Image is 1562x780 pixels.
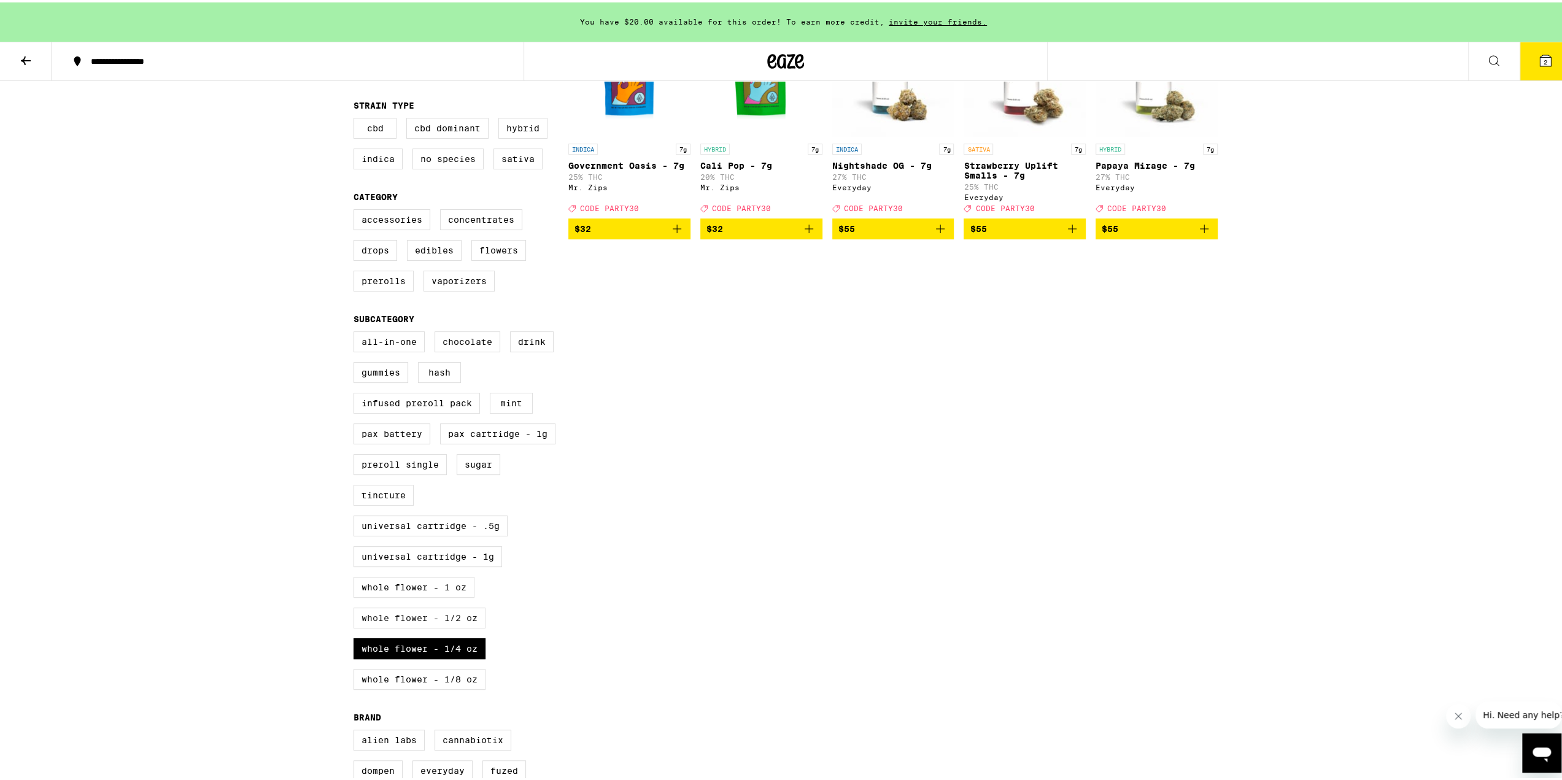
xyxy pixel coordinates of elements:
label: Gummies [354,360,408,380]
div: Everyday [1096,181,1218,189]
button: Add to bag [832,216,954,237]
span: CODE PARTY30 [580,202,639,210]
label: Preroll Single [354,452,447,473]
span: $32 [574,222,591,231]
label: Whole Flower - 1 oz [354,574,474,595]
div: Mr. Zips [700,181,822,189]
label: Whole Flower - 1/8 oz [354,666,485,687]
iframe: Message from company [1475,699,1561,726]
iframe: Button to launch messaging window [1522,731,1561,770]
p: 27% THC [1096,171,1218,179]
label: Universal Cartridge - 1g [354,544,502,565]
button: Add to bag [1096,216,1218,237]
p: Nightshade OG - 7g [832,158,954,168]
label: Prerolls [354,268,414,289]
span: invite your friends. [884,15,991,23]
iframe: Close message [1446,701,1471,726]
label: Mint [490,390,533,411]
label: Fuzed [482,758,526,779]
label: Accessories [354,207,430,228]
button: Add to bag [700,216,822,237]
p: Government Oasis - 7g [568,158,690,168]
label: Drops [354,237,397,258]
p: 25% THC [568,171,690,179]
legend: Brand [354,710,381,720]
label: Sugar [457,452,500,473]
span: CODE PARTY30 [1107,202,1166,210]
label: Cannabiotix [435,727,511,748]
p: Papaya Mirage - 7g [1096,158,1218,168]
button: Add to bag [964,216,1086,237]
p: Strawberry Uplift Smalls - 7g [964,158,1086,178]
span: $55 [838,222,855,231]
div: Everyday [832,181,954,189]
label: Chocolate [435,329,500,350]
span: CODE PARTY30 [712,202,771,210]
p: HYBRID [1096,141,1125,152]
label: Everyday [412,758,473,779]
div: Mr. Zips [568,181,690,189]
a: Open page for Papaya Mirage - 7g from Everyday [1096,12,1218,216]
label: Infused Preroll Pack [354,390,480,411]
span: CODE PARTY30 [844,202,903,210]
p: 27% THC [832,171,954,179]
div: Everyday [964,191,1086,199]
p: 20% THC [700,171,822,179]
label: Hash [418,360,461,380]
p: INDICA [568,141,598,152]
label: Indica [354,146,403,167]
label: Alien Labs [354,727,425,748]
label: Whole Flower - 1/4 oz [354,636,485,657]
label: Sativa [493,146,543,167]
label: CBD [354,115,396,136]
label: PAX Cartridge - 1g [440,421,555,442]
span: $32 [706,222,723,231]
legend: Category [354,190,398,199]
a: Open page for Government Oasis - 7g from Mr. Zips [568,12,690,216]
a: Open page for Cali Pop - 7g from Mr. Zips [700,12,822,216]
a: Open page for Strawberry Uplift Smalls - 7g from Everyday [964,12,1086,216]
label: Drink [510,329,554,350]
button: Add to bag [568,216,690,237]
p: 7g [939,141,954,152]
label: CBD Dominant [406,115,489,136]
label: Edibles [407,237,462,258]
p: SATIVA [964,141,993,152]
p: 25% THC [964,180,1086,188]
p: 7g [808,141,822,152]
label: All-In-One [354,329,425,350]
label: Concentrates [440,207,522,228]
p: 7g [1203,141,1218,152]
label: Flowers [471,237,526,258]
legend: Subcategory [354,312,414,322]
label: Whole Flower - 1/2 oz [354,605,485,626]
label: No Species [412,146,484,167]
p: 7g [676,141,690,152]
p: Cali Pop - 7g [700,158,822,168]
label: Tincture [354,482,414,503]
label: Hybrid [498,115,547,136]
label: Universal Cartridge - .5g [354,513,508,534]
a: Open page for Nightshade OG - 7g from Everyday [832,12,954,216]
span: $55 [970,222,986,231]
label: Dompen [354,758,403,779]
span: CODE PARTY30 [975,202,1034,210]
legend: Strain Type [354,98,414,108]
span: Hi. Need any help? [7,9,88,18]
p: INDICA [832,141,862,152]
label: PAX Battery [354,421,430,442]
label: Vaporizers [423,268,495,289]
p: HYBRID [700,141,730,152]
span: $55 [1102,222,1118,231]
span: You have $20.00 available for this order! To earn more credit, [580,15,884,23]
p: 7g [1071,141,1086,152]
span: 2 [1544,56,1547,63]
